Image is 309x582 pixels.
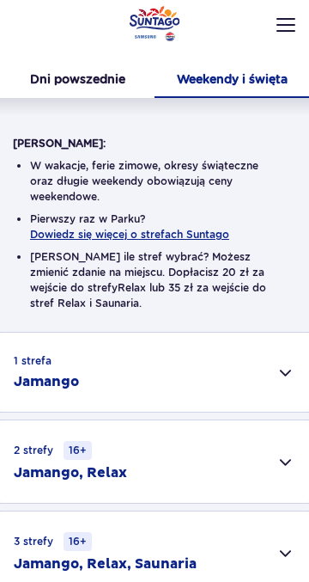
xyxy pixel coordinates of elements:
li: W wakacje, ferie zimowe, okresy świąteczne oraz długie weekendy obowiązują ceny weekendowe. [30,158,279,205]
small: 3 strefy [14,532,92,551]
li: Pierwszy raz w Parku? [30,211,279,242]
img: Open menu [276,18,295,32]
h2: Jamango, Relax, Saunaria [14,554,197,573]
a: Park of Poland [130,6,180,41]
small: 16+ [64,532,92,551]
button: Dowiedz się więcej o strefach Suntago [30,229,229,241]
li: [PERSON_NAME] ile stref wybrać? Możesz zmienić zdanie na miejscu. Dopłacisz 20 zł za wejście do s... [30,249,279,311]
h2: Jamango [14,372,79,391]
small: 16+ [64,441,92,460]
strong: [PERSON_NAME]: [13,137,106,150]
small: 2 strefy [14,441,92,460]
h2: Jamango, Relax [14,463,127,482]
small: 1 strefa [14,353,51,369]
